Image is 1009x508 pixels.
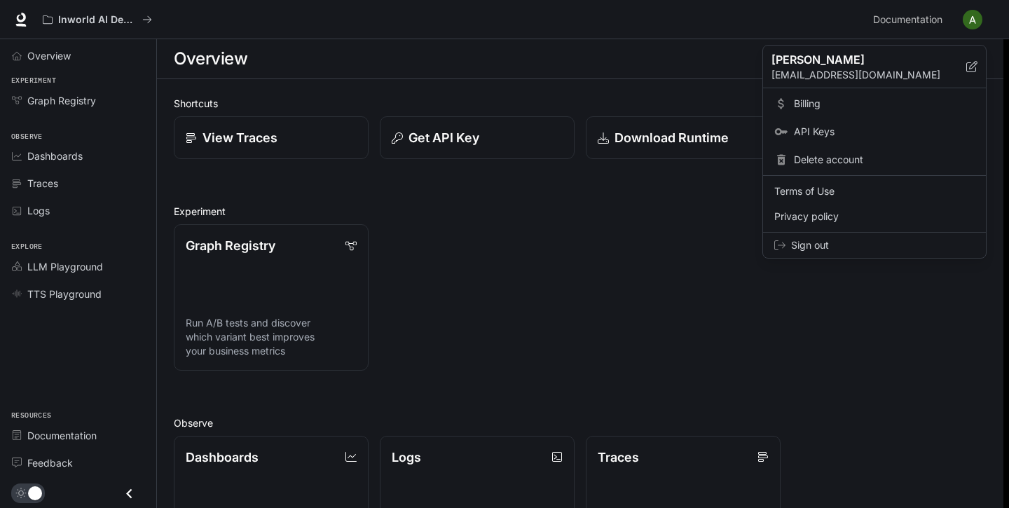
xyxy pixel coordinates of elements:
span: Terms of Use [774,184,975,198]
a: Billing [766,91,983,116]
a: API Keys [766,119,983,144]
p: [PERSON_NAME] [771,51,944,68]
a: Terms of Use [766,179,983,204]
span: Delete account [794,153,975,167]
span: API Keys [794,125,975,139]
div: [PERSON_NAME][EMAIL_ADDRESS][DOMAIN_NAME] [763,46,986,88]
p: [EMAIL_ADDRESS][DOMAIN_NAME] [771,68,966,82]
span: Privacy policy [774,210,975,224]
div: Sign out [763,233,986,258]
div: Delete account [766,147,983,172]
a: Privacy policy [766,204,983,229]
span: Sign out [791,238,975,252]
span: Billing [794,97,975,111]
